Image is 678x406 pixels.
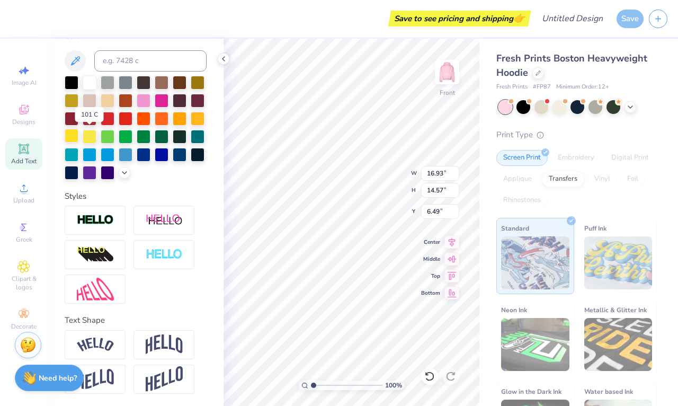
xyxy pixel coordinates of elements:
div: Digital Print [604,150,656,166]
span: Bottom [421,289,440,297]
span: Image AI [12,78,37,87]
span: # FP87 [533,83,551,92]
img: Arc [77,338,114,352]
div: 101 C [75,107,104,122]
div: Rhinestones [496,192,548,208]
div: Text Shape [65,314,207,326]
div: Print Type [496,129,657,141]
img: Flag [77,369,114,390]
div: Front [440,88,455,98]
input: Untitled Design [533,8,611,29]
div: Embroidery [551,150,601,166]
img: Free Distort [77,278,114,301]
img: Negative Space [146,249,183,261]
span: Neon Ink [501,304,527,315]
span: Fresh Prints Boston Heavyweight Hoodie [496,52,647,79]
img: Shadow [146,214,183,227]
div: Styles [65,190,207,202]
img: Rise [146,366,183,392]
span: Middle [421,255,440,263]
span: Glow in the Dark Ink [501,386,561,397]
input: e.g. 7428 c [94,50,207,72]
span: 👉 [513,12,525,24]
span: Standard [501,223,529,234]
span: Water based Ink [584,386,633,397]
span: Add Text [11,157,37,165]
img: Arch [146,334,183,355]
div: Transfers [542,171,584,187]
span: Top [421,272,440,280]
span: Decorate [11,322,37,331]
div: Foil [620,171,645,187]
img: Standard [501,236,569,289]
img: Neon Ink [501,318,569,371]
div: Applique [496,171,539,187]
strong: Need help? [39,373,77,383]
span: Greek [16,235,32,244]
div: Vinyl [587,171,617,187]
img: Puff Ink [584,236,653,289]
span: Metallic & Glitter Ink [584,304,647,315]
img: Stroke [77,214,114,226]
span: 100 % [385,381,402,390]
div: Screen Print [496,150,548,166]
span: Center [421,239,440,246]
span: Designs [12,118,35,126]
div: Save to see pricing and shipping [391,11,528,27]
span: Puff Ink [584,223,606,234]
span: Minimum Order: 12 + [556,83,609,92]
img: Metallic & Glitter Ink [584,318,653,371]
img: Front [436,61,458,83]
span: Upload [13,196,34,205]
span: Clipart & logos [5,275,42,292]
span: Fresh Prints [496,83,528,92]
img: 3d Illusion [77,246,114,263]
